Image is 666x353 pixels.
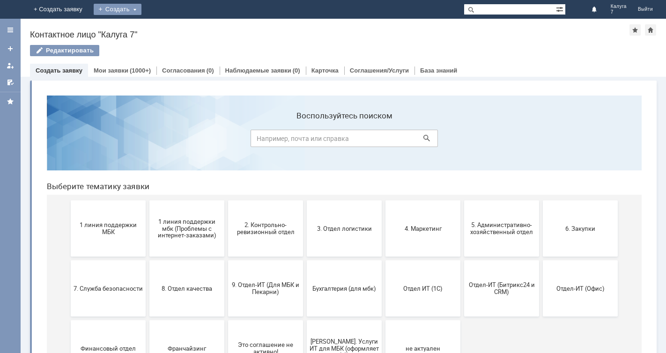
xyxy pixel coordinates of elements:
[31,112,106,169] button: 1 линия поддержки МБК
[349,257,418,264] span: не актуален
[645,24,656,36] div: Сделать домашней страницей
[270,250,340,271] span: [PERSON_NAME]. Услуги ИТ для МБК (оформляет L1)
[293,67,300,74] div: (0)
[346,232,421,288] button: не актуален
[267,232,342,288] button: [PERSON_NAME]. Услуги ИТ для МБК (оформляет L1)
[270,137,340,144] span: 3. Отдел логистики
[34,133,104,147] span: 1 линия поддержки МБК
[113,197,182,204] span: 8. Отдел качества
[267,172,342,228] button: Бухгалтерия (для мбк)
[428,133,497,147] span: 5. Административно-хозяйственный отдел
[189,112,264,169] button: 2. Контрольно-ревизионный отдел
[3,75,18,90] a: Мои согласования
[420,67,457,74] a: База знаний
[189,232,264,288] button: Это соглашение не активно!
[349,197,418,204] span: Отдел ИТ (1С)
[192,253,261,267] span: Это соглашение не активно!
[350,67,409,74] a: Соглашения/Услуги
[428,193,497,207] span: Отдел-ИТ (Битрикс24 и CRM)
[3,41,18,56] a: Создать заявку
[207,67,214,74] div: (0)
[31,172,106,228] button: 7. Служба безопасности
[425,172,500,228] button: Отдел-ИТ (Битрикс24 и CRM)
[30,30,629,39] div: Контактное лицо "Калуга 7"
[130,67,151,74] div: (1000+)
[189,172,264,228] button: 9. Отдел-ИТ (Для МБК и Пекарни)
[110,172,185,228] button: 8. Отдел качества
[110,232,185,288] button: Франчайзинг
[36,67,82,74] a: Создать заявку
[506,197,576,204] span: Отдел-ИТ (Офис)
[225,67,291,74] a: Наблюдаемые заявки
[192,193,261,207] span: 9. Отдел-ИТ (Для МБК и Пекарни)
[31,232,106,288] button: Финансовый отдел
[211,23,399,32] label: Воспользуйтесь поиском
[346,112,421,169] button: 4. Маркетинг
[611,9,627,15] span: 7
[34,197,104,204] span: 7. Служба безопасности
[425,112,500,169] button: 5. Административно-хозяйственный отдел
[94,4,141,15] div: Создать
[3,58,18,73] a: Мои заявки
[192,133,261,147] span: 2. Контрольно-ревизионный отдел
[267,112,342,169] button: 3. Отдел логистики
[349,137,418,144] span: 4. Маркетинг
[311,67,339,74] a: Карточка
[113,130,182,151] span: 1 линия поддержки мбк (Проблемы с интернет-заказами)
[7,94,602,103] header: Выберите тематику заявки
[211,42,399,59] input: Например, почта или справка
[110,112,185,169] button: 1 линия поддержки мбк (Проблемы с интернет-заказами)
[346,172,421,228] button: Отдел ИТ (1С)
[503,172,578,228] button: Отдел-ИТ (Офис)
[270,197,340,204] span: Бухгалтерия (для мбк)
[629,24,641,36] div: Добавить в избранное
[611,4,627,9] span: Калуга
[34,257,104,264] span: Финансовый отдел
[162,67,205,74] a: Согласования
[556,4,565,13] span: Расширенный поиск
[113,257,182,264] span: Франчайзинг
[503,112,578,169] button: 6. Закупки
[94,67,128,74] a: Мои заявки
[506,137,576,144] span: 6. Закупки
